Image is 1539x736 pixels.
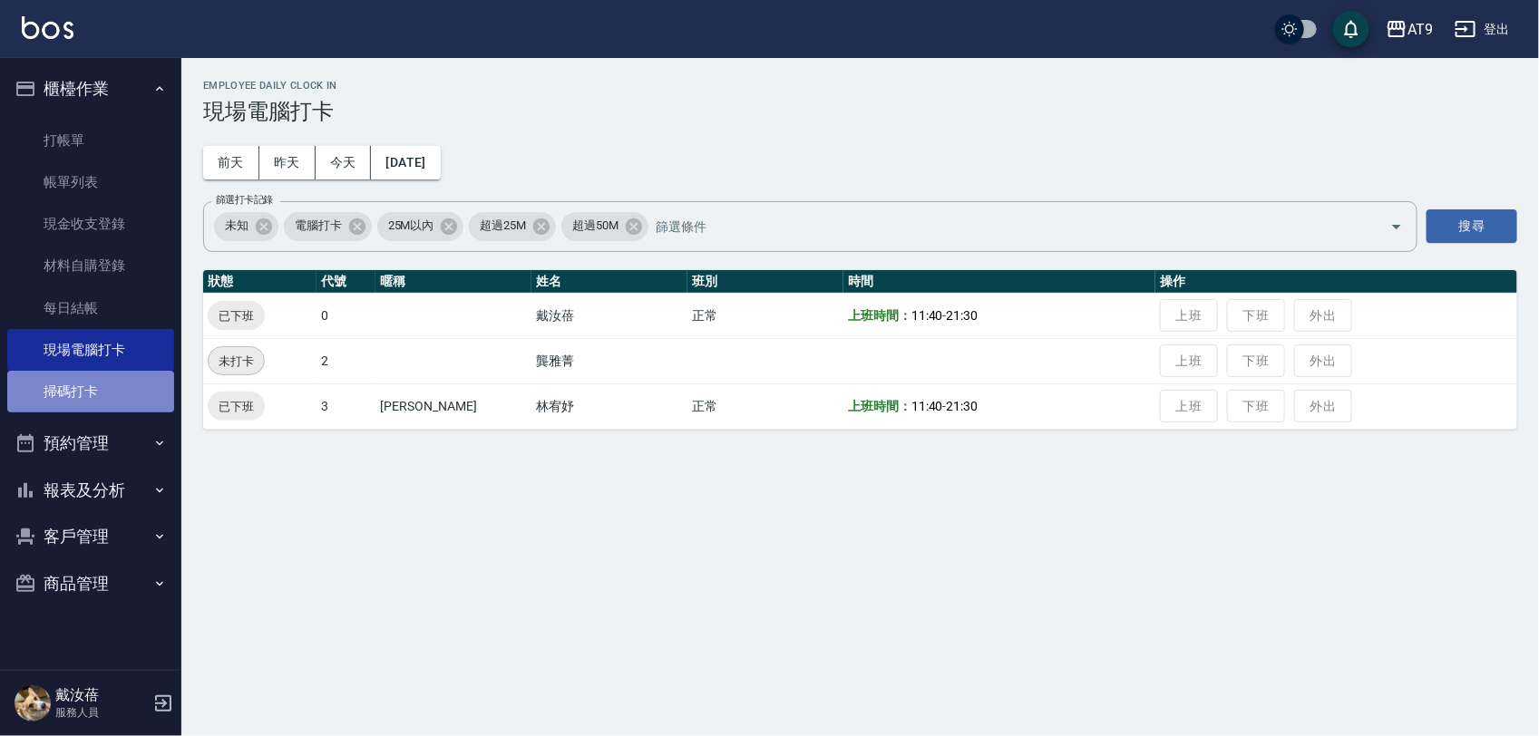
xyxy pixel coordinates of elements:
b: 上班時間： [848,399,911,413]
th: 狀態 [203,270,317,294]
button: 櫃檯作業 [7,65,174,112]
a: 帳單列表 [7,161,174,203]
span: 未打卡 [209,352,264,371]
td: 正常 [687,293,843,338]
td: 戴汝蓓 [531,293,687,338]
button: AT9 [1378,11,1440,48]
th: 姓名 [531,270,687,294]
a: 材料自購登錄 [7,245,174,286]
th: 暱稱 [375,270,531,294]
h3: 現場電腦打卡 [203,99,1517,124]
td: 0 [317,293,375,338]
div: 超過50M [561,212,648,241]
span: 21:30 [947,399,979,413]
span: 11:40 [911,308,943,323]
td: - [843,383,1155,429]
a: 現金收支登錄 [7,203,174,245]
span: 21:30 [947,308,979,323]
div: 超過25M [469,212,556,241]
td: 3 [317,383,375,429]
span: 已下班 [208,306,265,325]
td: - [843,293,1155,338]
td: 林宥妤 [531,383,687,429]
span: 超過50M [561,217,629,235]
span: 電腦打卡 [284,217,353,235]
button: 客戶管理 [7,513,174,560]
button: save [1333,11,1369,47]
button: 商品管理 [7,560,174,607]
a: 掃碼打卡 [7,371,174,412]
span: 超過25M [469,217,537,235]
span: 已下班 [208,397,265,416]
img: Person [15,685,51,721]
input: 篩選條件 [651,210,1359,242]
div: AT9 [1408,18,1433,41]
a: 打帳單 [7,120,174,161]
button: Open [1382,212,1411,241]
th: 操作 [1155,270,1517,294]
td: 正常 [687,383,843,429]
a: 每日結帳 [7,287,174,329]
button: 前天 [203,146,259,179]
a: 現場電腦打卡 [7,329,174,371]
label: 篩選打卡記錄 [216,193,273,207]
button: 昨天 [259,146,316,179]
div: 25M以內 [377,212,464,241]
td: 龔雅菁 [531,338,687,383]
button: 今天 [316,146,372,179]
button: 預約管理 [7,420,174,467]
b: 上班時間： [848,308,911,323]
td: [PERSON_NAME] [375,383,531,429]
button: 登出 [1447,13,1517,46]
th: 代號 [317,270,375,294]
button: 搜尋 [1427,209,1517,243]
div: 未知 [214,212,278,241]
th: 班別 [687,270,843,294]
h2: Employee Daily Clock In [203,80,1517,92]
span: 未知 [214,217,259,235]
span: 25M以內 [377,217,445,235]
h5: 戴汝蓓 [55,686,148,704]
th: 時間 [843,270,1155,294]
span: 11:40 [911,399,943,413]
p: 服務人員 [55,704,148,721]
td: 2 [317,338,375,383]
img: Logo [22,16,73,39]
div: 電腦打卡 [284,212,372,241]
button: [DATE] [371,146,440,179]
button: 報表及分析 [7,467,174,514]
